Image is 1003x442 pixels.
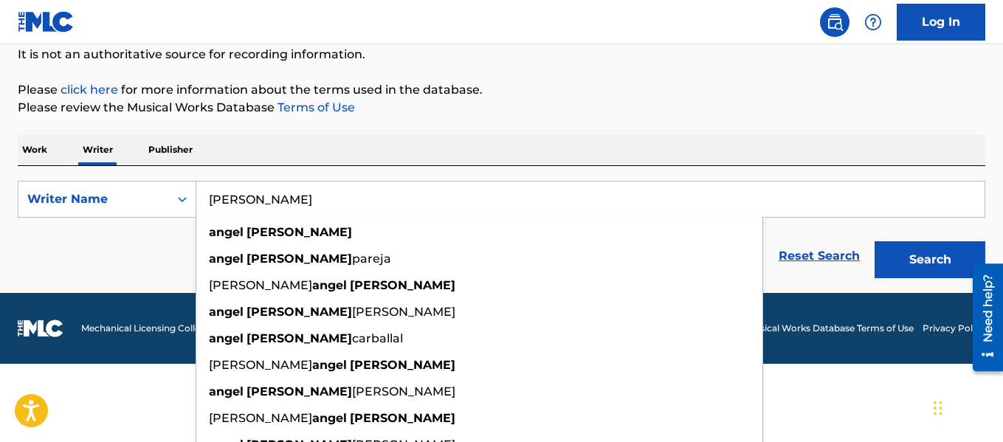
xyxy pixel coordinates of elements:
[350,278,455,292] strong: [PERSON_NAME]
[247,252,352,266] strong: [PERSON_NAME]
[826,13,844,31] img: search
[18,134,52,165] p: Work
[771,240,867,272] a: Reset Search
[350,358,455,372] strong: [PERSON_NAME]
[18,11,75,32] img: MLC Logo
[929,371,1003,442] div: Widget de chat
[247,225,352,239] strong: [PERSON_NAME]
[864,13,882,31] img: help
[18,181,985,286] form: Search Form
[312,411,347,425] strong: angel
[352,384,455,398] span: [PERSON_NAME]
[78,134,117,165] p: Writer
[18,320,63,337] img: logo
[209,384,244,398] strong: angel
[962,258,1003,377] iframe: Resource Center
[934,386,942,430] div: Arrastrar
[209,252,244,266] strong: angel
[81,322,252,335] span: Mechanical Licensing Collective © 2025
[247,331,352,345] strong: [PERSON_NAME]
[209,278,312,292] span: [PERSON_NAME]
[820,7,849,37] a: Public Search
[247,305,352,319] strong: [PERSON_NAME]
[18,81,985,99] p: Please for more information about the terms used in the database.
[61,83,118,97] a: click here
[209,331,244,345] strong: angel
[352,252,391,266] span: pareja
[312,278,347,292] strong: angel
[350,411,455,425] strong: [PERSON_NAME]
[18,46,985,63] p: It is not an authoritative source for recording information.
[209,305,244,319] strong: angel
[27,190,160,208] div: Writer Name
[209,358,312,372] span: [PERSON_NAME]
[275,100,355,114] a: Terms of Use
[209,225,244,239] strong: angel
[144,134,197,165] p: Publisher
[18,99,985,117] p: Please review the Musical Works Database
[858,7,888,37] div: Help
[875,241,985,278] button: Search
[352,331,403,345] span: carballal
[209,411,312,425] span: [PERSON_NAME]
[746,322,914,335] a: Musical Works Database Terms of Use
[312,358,347,372] strong: angel
[247,384,352,398] strong: [PERSON_NAME]
[897,4,985,41] a: Log In
[929,371,1003,442] iframe: Chat Widget
[352,305,455,319] span: [PERSON_NAME]
[923,322,985,335] a: Privacy Policy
